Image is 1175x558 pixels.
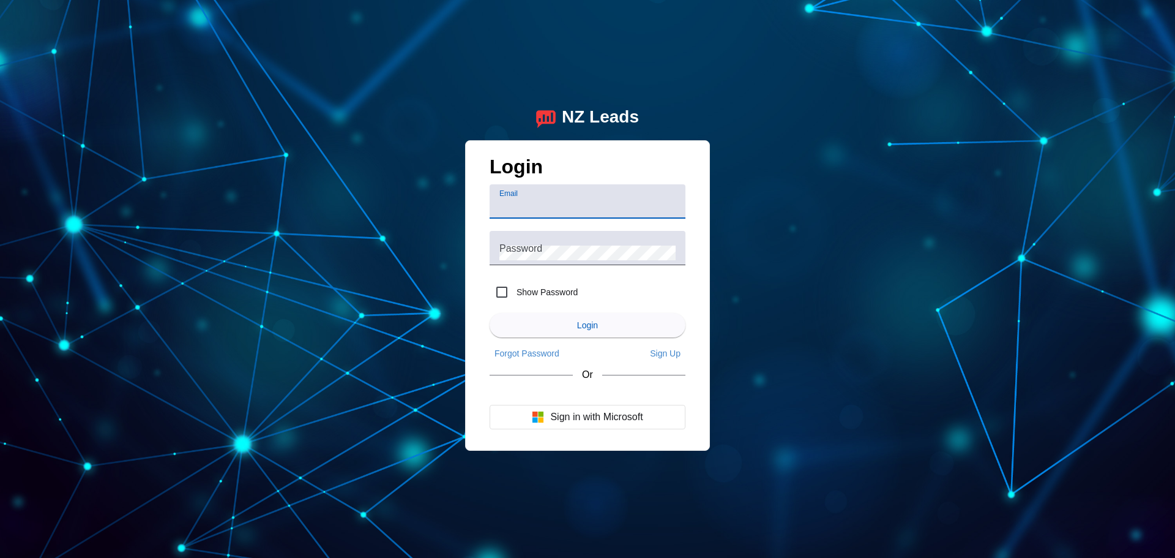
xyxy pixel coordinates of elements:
[494,349,559,358] span: Forgot Password
[536,107,556,128] img: logo
[514,286,578,298] label: Show Password
[532,411,544,423] img: Microsoft logo
[582,369,593,380] span: Or
[562,107,639,128] div: NZ Leads
[499,189,518,197] mat-label: Email
[536,107,639,128] a: logoNZ Leads
[499,243,542,253] mat-label: Password
[650,349,681,358] span: Sign Up
[490,156,685,184] h1: Login
[577,320,598,330] span: Login
[490,313,685,337] button: Login
[490,405,685,429] button: Sign in with Microsoft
